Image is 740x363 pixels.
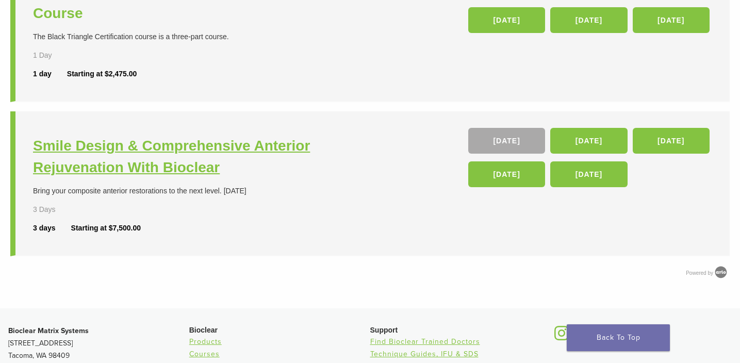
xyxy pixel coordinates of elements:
span: Bioclear [189,326,218,334]
div: Starting at $2,475.00 [67,69,137,79]
a: Find Bioclear Trained Doctors [370,337,480,346]
div: , , , , [468,128,712,192]
div: 1 day [33,69,67,79]
a: [DATE] [468,7,545,33]
a: Technique Guides, IFU & SDS [370,350,479,358]
div: Bring your composite anterior restorations to the next level. [DATE] [33,186,373,196]
a: [DATE] [550,7,627,33]
a: [DATE] [633,7,710,33]
strong: Bioclear Matrix Systems [8,326,89,335]
span: Support [370,326,398,334]
a: Powered by [686,270,730,276]
a: Products [189,337,222,346]
a: Courses [189,350,220,358]
a: [DATE] [633,128,710,154]
a: [DATE] [468,161,545,187]
img: Arlo training & Event Software [713,265,729,280]
a: Back To Top [567,324,670,351]
a: Bioclear [551,332,572,342]
a: [DATE] [550,161,627,187]
div: 1 Day [33,50,84,61]
div: Starting at $7,500.00 [71,223,141,234]
a: [DATE] [550,128,627,154]
div: The Black Triangle Certification course is a three-part course. [33,31,373,42]
div: 3 days [33,223,71,234]
a: Smile Design & Comprehensive Anterior Rejuvenation With Bioclear [33,135,373,178]
div: 3 Days [33,204,84,215]
a: [DATE] [468,128,545,154]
